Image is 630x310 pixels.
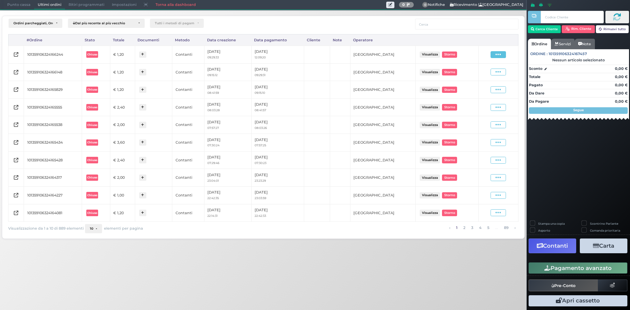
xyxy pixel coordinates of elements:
div: Stato [82,34,110,46]
strong: Segue [573,108,584,112]
small: 09:15:12 [207,73,218,77]
small: 22:42:35 [207,196,219,200]
td: Contanti [172,63,204,81]
td: [DATE] [251,81,304,99]
span: 101359106324167457 [549,51,587,57]
td: 101359106324164081 [24,204,82,222]
td: [GEOGRAPHIC_DATA] [350,116,415,134]
a: pagina successiva [513,224,517,231]
td: 101359106324166148 [24,63,82,81]
button: Visualizza [420,52,440,58]
button: Carta [580,238,627,253]
button: Storno [442,52,457,58]
small: 12:09:20 [255,55,266,59]
a: alla pagina 4 [477,224,483,231]
small: 23:03:59 [255,196,266,200]
small: 22:42:33 [255,214,266,217]
button: Visualizza [420,104,440,110]
span: Ordine : [530,51,548,57]
td: € 2,00 [110,116,135,134]
span: 10 [90,227,93,231]
a: Ordine [528,39,551,49]
td: [DATE] [251,134,304,152]
label: Scontrino Parlante [590,221,618,226]
td: [DATE] [204,134,251,152]
small: 09:29:31 [255,73,265,77]
div: Data creazione [204,34,251,46]
a: alla pagina 3 [469,224,475,231]
div: Data pagamento [251,34,304,46]
small: 08:41:59 [207,91,219,94]
td: Contanti [172,134,204,152]
button: Dal più recente al più vecchio [68,19,145,28]
b: Chiuso [87,194,97,197]
small: 08:03:26 [255,126,267,130]
td: [DATE] [204,63,251,81]
span: Visualizzazione da 1 a 10 di 889 elementi [8,225,84,233]
button: Storno [442,210,457,216]
div: Dal più recente al più vecchio [73,21,135,25]
td: 101359106324165555 [24,98,82,116]
button: Storno [442,139,457,146]
td: 101359106324165428 [24,151,82,169]
small: 07:57:27 [207,126,219,130]
div: Operatore [350,34,415,46]
td: [DATE] [204,98,251,116]
a: Servizi [551,39,575,49]
div: Note [330,34,350,46]
td: Contanti [172,186,204,204]
strong: Pagato [529,83,543,87]
small: 23:04:01 [207,179,219,182]
strong: 0,00 € [615,66,628,71]
button: Visualizza [420,192,440,198]
div: Nessun articolo selezionato [528,58,629,62]
button: 10 [85,224,102,233]
span: 0 [422,2,428,8]
button: Cerca Cliente [528,25,561,33]
td: [DATE] [251,169,304,187]
td: Contanti [172,151,204,169]
td: € 2,00 [110,169,135,187]
button: Storno [442,175,457,181]
button: Contanti [529,238,576,253]
a: pagina precedente [447,224,452,231]
td: [DATE] [204,169,251,187]
td: Contanti [172,98,204,116]
td: 101359106324165434 [24,134,82,152]
td: [GEOGRAPHIC_DATA] [350,63,415,81]
small: 07:30:24 [207,143,220,147]
label: Asporto [538,228,550,233]
td: Contanti [172,169,204,187]
a: alla pagina 1 [454,224,459,231]
td: € 1,20 [110,81,135,99]
b: Chiuso [87,158,97,162]
small: 07:30:23 [255,161,266,165]
td: € 1,20 [110,204,135,222]
td: [DATE] [251,204,304,222]
button: Ordini parcheggiati, Ordini aperti, Ordini chiusi [9,19,62,28]
td: [GEOGRAPHIC_DATA] [350,169,415,187]
td: [GEOGRAPHIC_DATA] [350,134,415,152]
td: [DATE] [251,186,304,204]
small: 09:29:33 [207,55,219,59]
button: Visualizza [420,122,440,128]
td: € 1,20 [110,46,135,63]
div: #Ordine [24,34,82,46]
td: Contanti [172,46,204,63]
td: 101359106324165538 [24,116,82,134]
button: Apri cassetto [529,295,627,306]
div: Totale [110,34,135,46]
td: [DATE] [204,186,251,204]
td: € 1,20 [110,63,135,81]
strong: 0,00 € [615,99,628,104]
span: Ritiri programmati [65,0,108,10]
td: € 3,60 [110,134,135,152]
span: Ultimi ordini [34,0,65,10]
td: [DATE] [251,116,304,134]
td: [DATE] [251,46,304,63]
b: 0 [402,2,405,7]
b: Chiuso [87,176,97,179]
span: Punto cassa [4,0,34,10]
button: Storno [442,192,457,198]
b: Chiuso [87,53,97,56]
